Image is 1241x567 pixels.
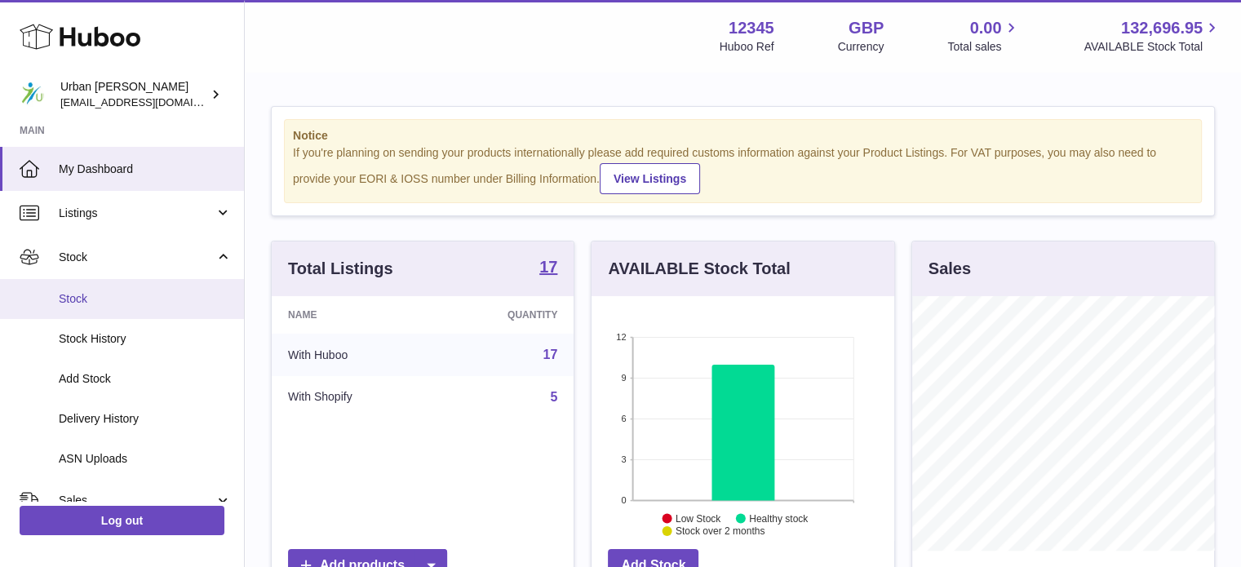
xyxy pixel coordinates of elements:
div: Huboo Ref [720,39,774,55]
span: Delivery History [59,411,232,427]
h3: AVAILABLE Stock Total [608,258,790,280]
strong: 17 [539,259,557,275]
text: 0 [622,495,627,505]
span: Stock [59,291,232,307]
strong: 12345 [729,17,774,39]
span: Add Stock [59,371,232,387]
h3: Sales [929,258,971,280]
span: Stock History [59,331,232,347]
span: 0.00 [970,17,1002,39]
a: 17 [543,348,558,361]
a: Log out [20,506,224,535]
a: 132,696.95 AVAILABLE Stock Total [1084,17,1221,55]
text: 12 [617,332,627,342]
div: Currency [838,39,884,55]
text: 9 [622,373,627,383]
td: With Shopify [272,376,435,419]
a: 5 [550,390,557,404]
span: Stock [59,250,215,265]
div: Urban [PERSON_NAME] [60,79,207,110]
text: Stock over 2 months [676,525,765,537]
a: 17 [539,259,557,278]
span: [EMAIL_ADDRESS][DOMAIN_NAME] [60,95,240,109]
span: My Dashboard [59,162,232,177]
img: orders@urbanpoling.com [20,82,44,107]
a: View Listings [600,163,700,194]
text: Healthy stock [749,512,809,524]
span: 132,696.95 [1121,17,1203,39]
text: 3 [622,454,627,464]
th: Quantity [435,296,574,334]
a: 0.00 Total sales [947,17,1020,55]
strong: Notice [293,128,1193,144]
span: Listings [59,206,215,221]
span: AVAILABLE Stock Total [1084,39,1221,55]
text: Low Stock [676,512,721,524]
text: 6 [622,414,627,423]
div: If you're planning on sending your products internationally please add required customs informati... [293,145,1193,194]
span: ASN Uploads [59,451,232,467]
th: Name [272,296,435,334]
h3: Total Listings [288,258,393,280]
strong: GBP [849,17,884,39]
td: With Huboo [272,334,435,376]
span: Total sales [947,39,1020,55]
span: Sales [59,493,215,508]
